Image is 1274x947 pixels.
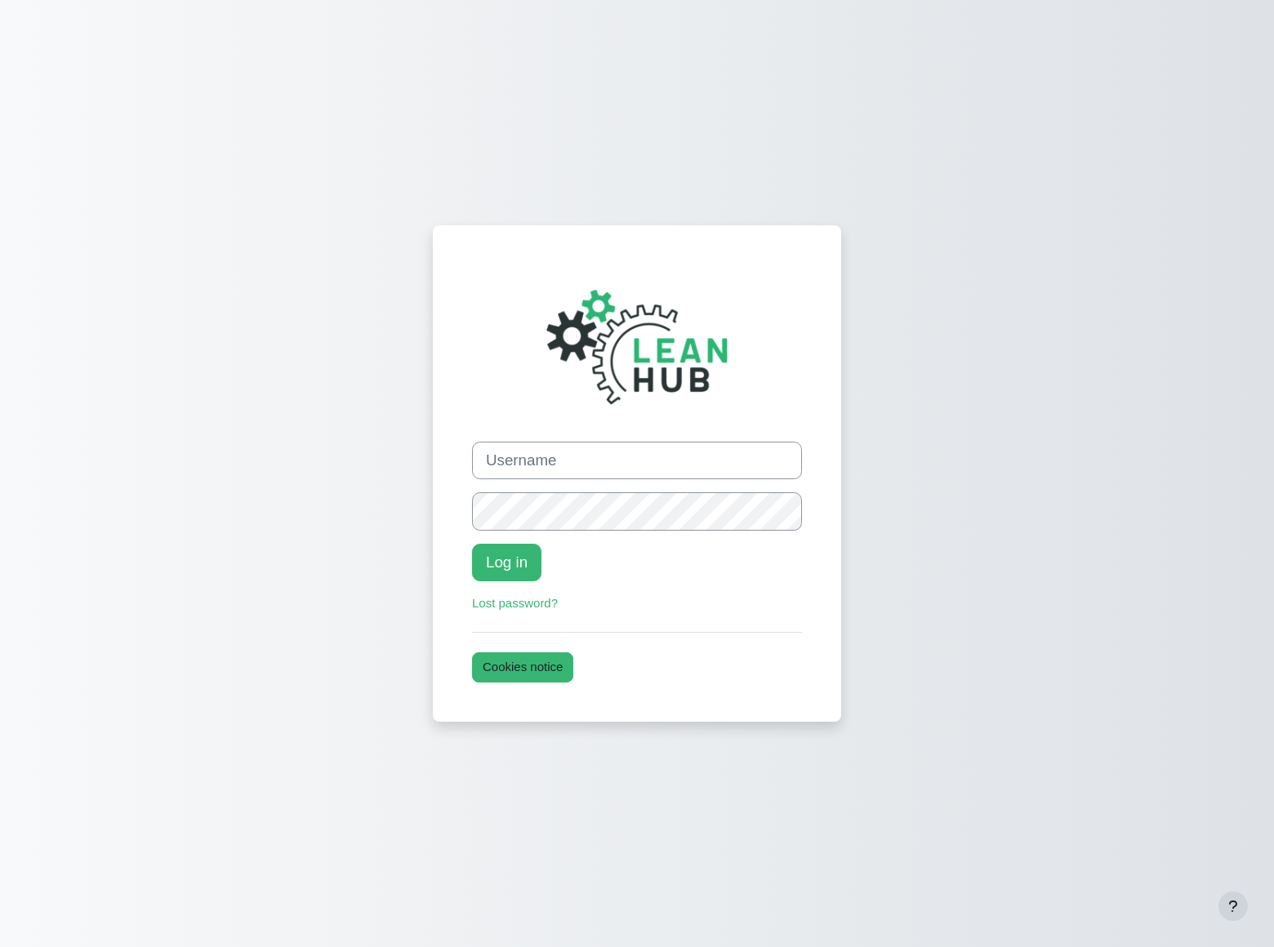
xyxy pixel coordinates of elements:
img: The Lean Hub [523,265,751,429]
section: Content [12,26,1262,947]
input: Username [472,442,802,479]
a: Lost password? [472,596,558,610]
button: Show footer [1218,891,1248,921]
button: Cookies notice [472,652,573,682]
button: Log in [472,544,541,581]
